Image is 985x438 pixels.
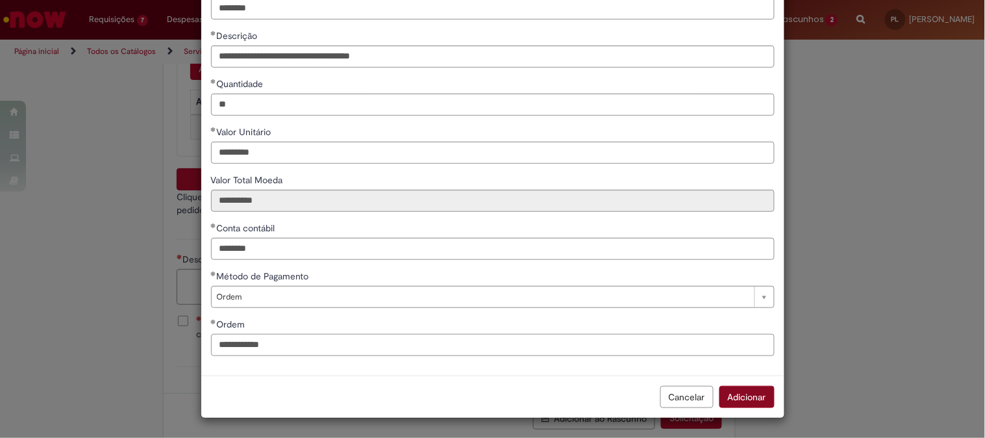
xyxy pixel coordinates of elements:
span: Obrigatório Preenchido [211,223,217,228]
span: Ordem [217,287,748,307]
input: Valor Unitário [211,142,775,164]
span: Método de Pagamento [217,270,312,282]
span: Obrigatório Preenchido [211,79,217,84]
span: Somente leitura - Valor Total Moeda [211,174,286,186]
span: Obrigatório Preenchido [211,271,217,276]
input: Valor Total Moeda [211,190,775,212]
input: Ordem [211,334,775,356]
input: Conta contábil [211,238,775,260]
button: Adicionar [719,386,775,408]
span: Quantidade [217,78,266,90]
span: Conta contábil [217,222,278,234]
span: Obrigatório Preenchido [211,319,217,324]
span: Obrigatório Preenchido [211,31,217,36]
input: Quantidade [211,94,775,116]
span: Obrigatório Preenchido [211,127,217,132]
span: Valor Unitário [217,126,274,138]
button: Cancelar [660,386,714,408]
input: Descrição [211,45,775,68]
span: Ordem [217,318,248,330]
span: Descrição [217,30,260,42]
